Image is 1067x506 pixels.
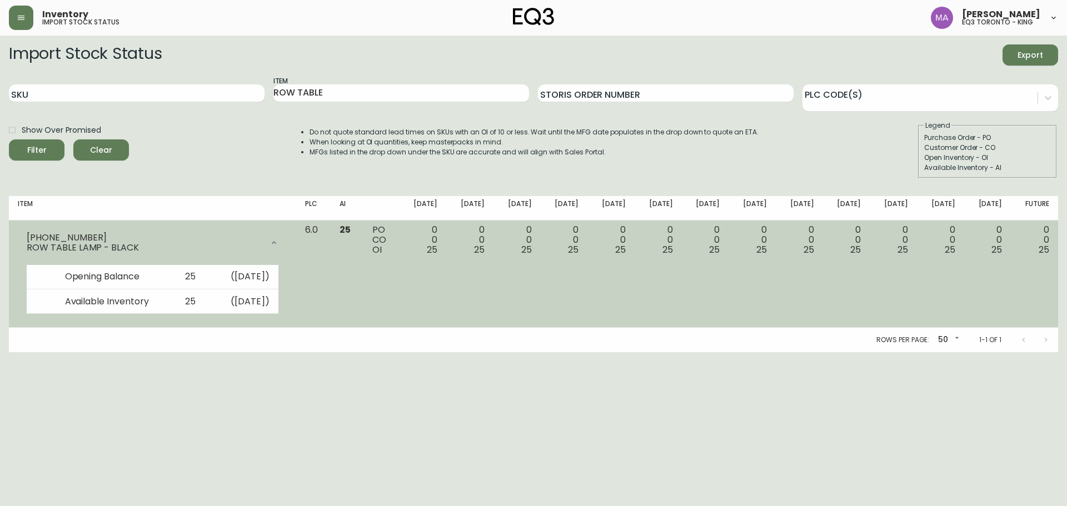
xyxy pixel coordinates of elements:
div: 0 0 [408,225,438,255]
span: Show Over Promised [22,124,101,136]
span: 25 [756,243,767,256]
span: 25 [850,243,861,256]
span: 25 [1039,243,1049,256]
th: [DATE] [729,196,776,221]
li: MFGs listed in the drop down under the SKU are accurate and will align with Sales Portal. [310,147,759,157]
th: AI [331,196,363,221]
p: Rows per page: [876,335,929,345]
span: Export [1011,48,1049,62]
span: 25 [521,243,532,256]
div: 0 0 [1020,225,1049,255]
div: 0 0 [644,225,673,255]
div: Open Inventory - OI [924,153,1051,163]
span: 25 [804,243,814,256]
li: When looking at OI quantities, keep masterpacks in mind. [310,137,759,147]
div: Available Inventory - AI [924,163,1051,173]
img: logo [513,8,554,26]
th: Item [9,196,296,221]
th: [DATE] [776,196,823,221]
div: Purchase Order - PO [924,133,1051,143]
span: 25 [662,243,673,256]
span: 25 [709,243,720,256]
td: Available Inventory [56,289,167,314]
div: ROW TABLE LAMP - BLACK [27,243,263,253]
td: ( [DATE] ) [204,289,278,314]
span: OI [372,243,382,256]
th: PLC [296,196,331,221]
span: [PERSON_NAME] [962,10,1040,19]
span: 25 [898,243,908,256]
div: 0 0 [973,225,1003,255]
th: Future [1011,196,1058,221]
th: [DATE] [446,196,493,221]
span: Clear [82,143,120,157]
th: [DATE] [917,196,964,221]
td: 6.0 [296,221,331,328]
div: [PHONE_NUMBER]ROW TABLE LAMP - BLACK [18,225,287,260]
div: 0 0 [550,225,579,255]
span: 25 [991,243,1002,256]
th: [DATE] [400,196,447,221]
h5: eq3 toronto - king [962,19,1033,26]
td: 25 [167,289,205,314]
div: 0 0 [832,225,861,255]
div: 0 0 [455,225,485,255]
span: 25 [340,223,351,236]
li: Do not quote standard lead times on SKUs with an OI of 10 or less. Wait until the MFG date popula... [310,127,759,137]
div: Customer Order - CO [924,143,1051,153]
td: Opening Balance [56,265,167,289]
h5: import stock status [42,19,119,26]
div: 0 0 [926,225,955,255]
div: PO CO [372,225,390,255]
span: 25 [427,243,437,256]
div: Filter [27,143,47,157]
div: 0 0 [691,225,720,255]
h2: Import Stock Status [9,44,162,66]
th: [DATE] [964,196,1011,221]
th: [DATE] [541,196,588,221]
td: ( [DATE] ) [204,265,278,289]
span: Inventory [42,10,88,19]
div: 0 0 [879,225,908,255]
button: Clear [73,139,129,161]
img: 4f0989f25cbf85e7eb2537583095d61e [931,7,953,29]
div: [PHONE_NUMBER] [27,233,263,243]
div: 0 0 [596,225,626,255]
span: 25 [568,243,579,256]
div: 0 0 [785,225,814,255]
span: 25 [474,243,485,256]
button: Export [1003,44,1058,66]
th: [DATE] [635,196,682,221]
div: 0 0 [737,225,767,255]
th: [DATE] [823,196,870,221]
p: 1-1 of 1 [979,335,1001,345]
legend: Legend [924,121,951,131]
th: [DATE] [682,196,729,221]
button: Filter [9,139,64,161]
td: 25 [167,265,205,289]
span: 25 [615,243,626,256]
div: 50 [934,331,961,349]
th: [DATE] [493,196,541,221]
span: 25 [945,243,955,256]
th: [DATE] [587,196,635,221]
div: 0 0 [502,225,532,255]
th: [DATE] [870,196,917,221]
